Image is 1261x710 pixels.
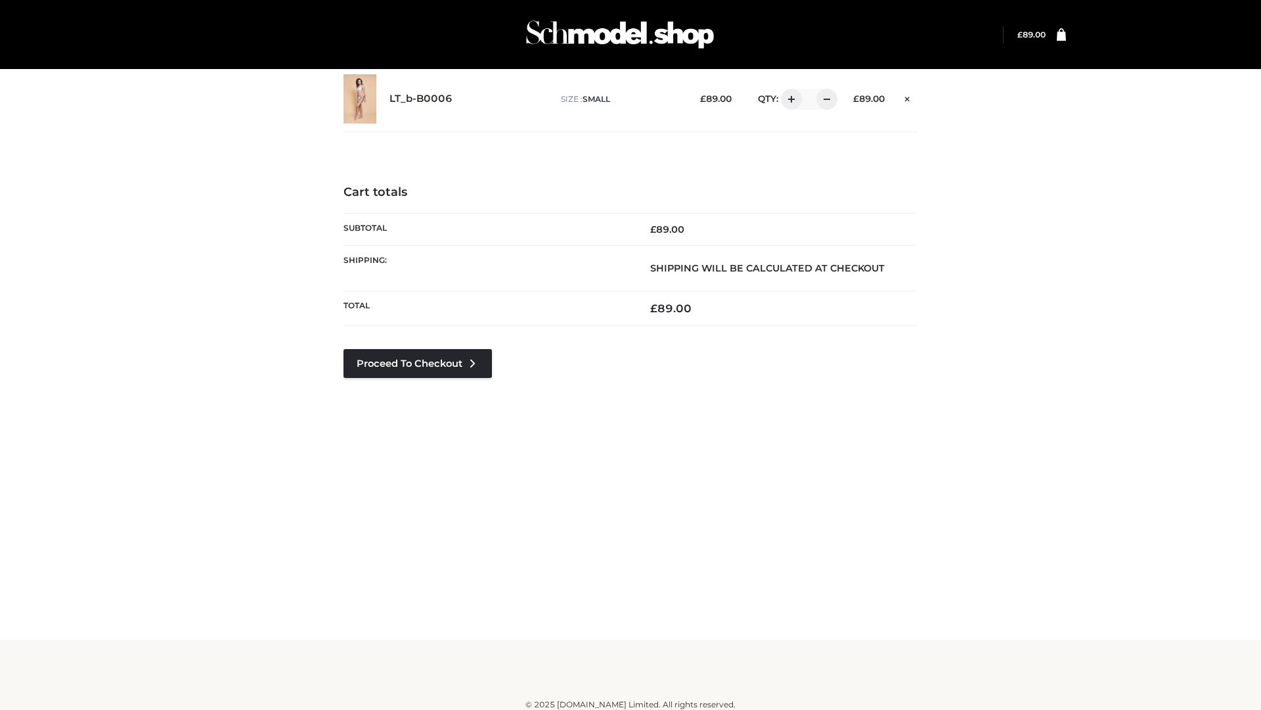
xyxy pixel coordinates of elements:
[700,93,706,104] span: £
[343,185,918,200] h4: Cart totals
[650,224,684,235] bdi: 89.00
[853,93,885,104] bdi: 89.00
[343,291,630,326] th: Total
[650,302,692,315] bdi: 89.00
[561,93,680,105] p: size :
[343,349,492,378] a: Proceed to Checkout
[1017,30,1046,39] bdi: 89.00
[343,74,376,124] img: LT_b-B0006 - SMALL
[853,93,859,104] span: £
[898,89,918,106] a: Remove this item
[745,89,833,110] div: QTY:
[389,93,453,105] a: LT_b-B0006
[650,224,656,235] span: £
[1017,30,1023,39] span: £
[343,213,630,245] th: Subtotal
[343,245,630,291] th: Shipping:
[1017,30,1046,39] a: £89.00
[583,94,610,104] span: SMALL
[700,93,732,104] bdi: 89.00
[650,262,885,274] strong: Shipping will be calculated at checkout
[650,302,657,315] span: £
[521,9,719,60] img: Schmodel Admin 964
